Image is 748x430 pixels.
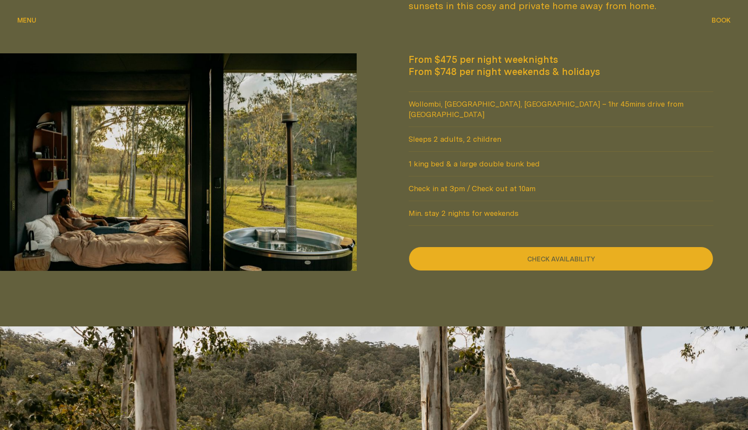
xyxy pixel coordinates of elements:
[712,17,731,23] span: Book
[409,201,713,225] span: Min. stay 2 nights for weekends
[409,247,713,271] button: check availability
[409,127,713,151] span: Sleeps 2 adults, 2 children
[409,65,713,78] span: From $748 per night weekends & holidays
[409,176,713,201] span: Check in at 3pm / Check out at 10am
[409,53,713,65] span: From $475 per night weeknights
[409,92,713,127] span: Wollombi, [GEOGRAPHIC_DATA], [GEOGRAPHIC_DATA] – 1hr 45mins drive from [GEOGRAPHIC_DATA]
[409,152,713,176] span: 1 king bed & a large double bunk bed
[17,17,36,23] span: Menu
[17,16,36,26] button: show menu
[712,16,731,26] button: show booking tray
